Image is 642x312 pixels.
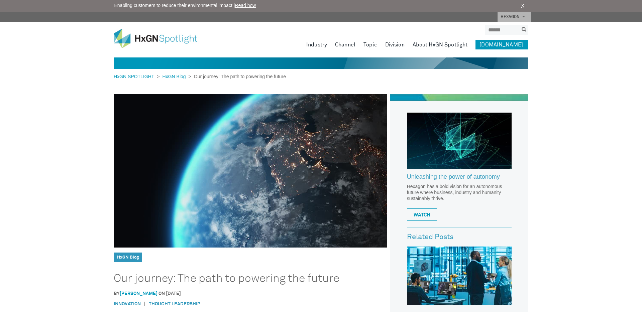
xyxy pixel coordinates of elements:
a: Unleashing the power of autonomy [407,174,512,184]
span: By [114,291,158,296]
a: Innovation [114,302,141,306]
a: Read how [235,3,256,8]
span: Enabling customers to reduce their environmental impact | [114,2,256,9]
a: Industry [306,40,327,49]
a: HEXAGON [498,12,531,22]
a: Topic [363,40,377,49]
a: WATCH [407,208,437,221]
span: | [141,301,149,308]
a: HxGN Blog [117,255,139,260]
time: [DATE] [166,291,181,296]
img: HxGN Spotlight [114,29,207,48]
h1: Our journey: The path to powering the future [114,272,367,285]
img: qo2v5LCtXPtvKUSKpYez5L.jpg [114,94,387,248]
div: > > [114,73,286,80]
a: [DOMAIN_NAME] [475,40,528,49]
a: Channel [335,40,355,49]
a: [PERSON_NAME] [120,291,157,296]
span: on [158,291,181,296]
a: HxGN SPOTLIGHT [114,74,157,79]
p: Hexagon has a bold vision for an autonomous future where business, industry and humanity sustaina... [407,183,512,201]
img: Hexagon_CorpVideo_Pod_RR_2.jpg [407,113,512,169]
a: Division [385,40,405,49]
h3: Related Posts [407,233,512,241]
a: Thought Leadership [149,302,200,306]
a: X [521,2,525,10]
a: HxGN Blog [160,74,189,79]
span: Our journey: The path to powering the future [191,74,286,79]
img: Data, collaboration and automation: What can all industries learn from manufacturing’s successes ... [407,247,512,305]
a: About HxGN Spotlight [413,40,468,49]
